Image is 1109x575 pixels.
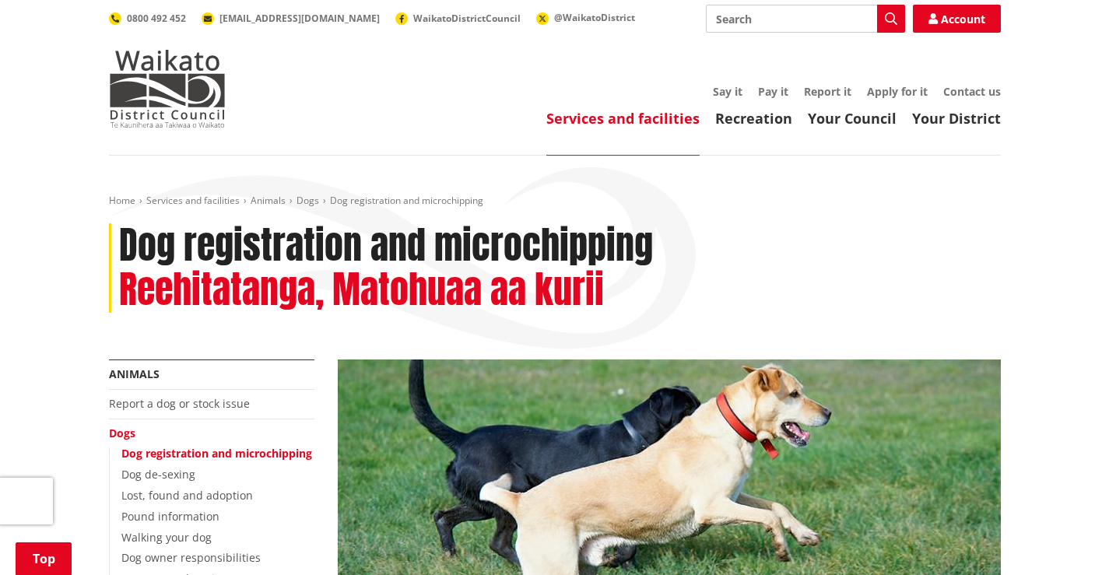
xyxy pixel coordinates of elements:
[536,11,635,24] a: @WaikatoDistrict
[119,223,653,268] h1: Dog registration and microchipping
[912,109,1001,128] a: Your District
[127,12,186,25] span: 0800 492 452
[758,84,788,99] a: Pay it
[867,84,928,99] a: Apply for it
[202,12,380,25] a: [EMAIL_ADDRESS][DOMAIN_NAME]
[109,50,226,128] img: Waikato District Council - Te Kaunihera aa Takiwaa o Waikato
[109,194,135,207] a: Home
[546,109,700,128] a: Services and facilities
[297,194,319,207] a: Dogs
[715,109,792,128] a: Recreation
[109,366,160,381] a: Animals
[121,488,253,503] a: Lost, found and adoption
[16,542,72,575] a: Top
[804,84,851,99] a: Report it
[121,467,195,482] a: Dog de-sexing
[146,194,240,207] a: Services and facilities
[121,530,212,545] a: Walking your dog
[706,5,905,33] input: Search input
[251,194,286,207] a: Animals
[808,109,897,128] a: Your Council
[913,5,1001,33] a: Account
[1037,510,1093,566] iframe: Messenger Launcher
[713,84,742,99] a: Say it
[943,84,1001,99] a: Contact us
[109,12,186,25] a: 0800 492 452
[109,426,135,440] a: Dogs
[554,11,635,24] span: @WaikatoDistrict
[413,12,521,25] span: WaikatoDistrictCouncil
[330,194,483,207] span: Dog registration and microchipping
[121,509,219,524] a: Pound information
[219,12,380,25] span: [EMAIL_ADDRESS][DOMAIN_NAME]
[121,446,312,461] a: Dog registration and microchipping
[109,396,250,411] a: Report a dog or stock issue
[119,268,604,313] h2: Reehitatanga, Matohuaa aa kurii
[109,195,1001,208] nav: breadcrumb
[395,12,521,25] a: WaikatoDistrictCouncil
[121,550,261,565] a: Dog owner responsibilities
